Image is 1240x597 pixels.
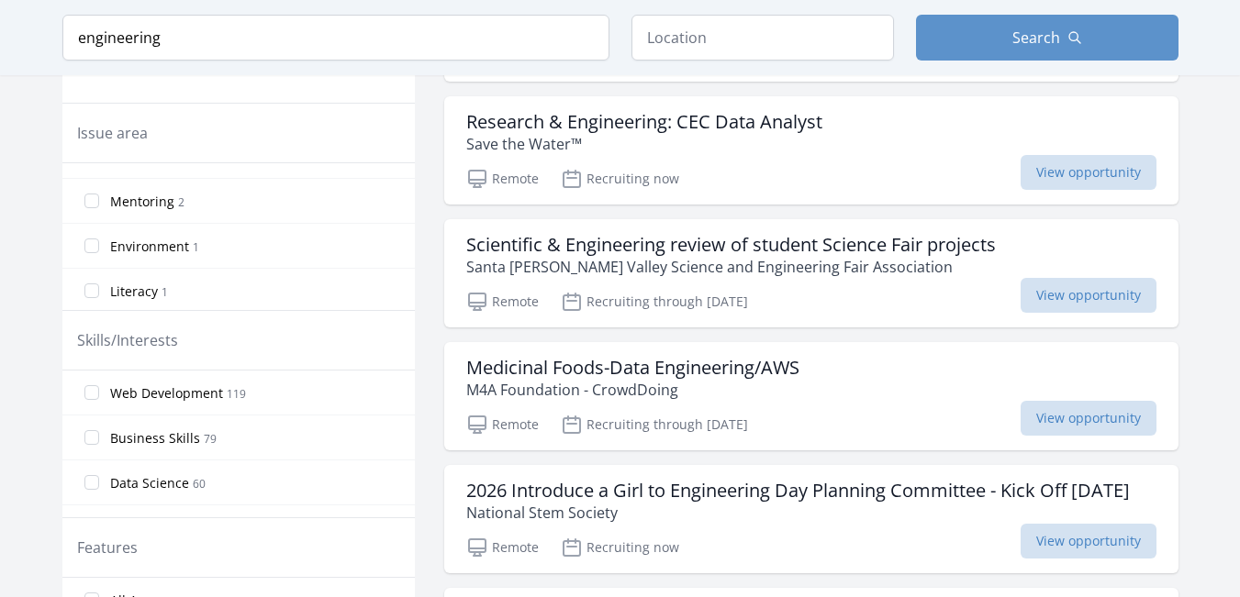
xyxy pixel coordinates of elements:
span: View opportunity [1021,524,1156,558]
input: Keyword [62,15,609,61]
span: 60 [193,476,206,492]
button: Search [916,15,1179,61]
p: Recruiting through [DATE] [561,291,748,313]
span: Search [1012,27,1060,49]
span: 1 [193,239,199,255]
p: National Stem Society [466,502,1130,524]
input: Literacy 1 [84,283,99,298]
span: 79 [204,431,217,447]
p: Save the Water™ [466,133,822,155]
input: Business Skills 79 [84,430,99,445]
h3: Scientific & Engineering review of student Science Fair projects [466,234,996,256]
p: Recruiting now [561,168,679,190]
legend: Features [77,536,138,558]
p: Remote [466,168,539,190]
input: Data Science 60 [84,475,99,490]
h3: Medicinal Foods-Data Engineering/AWS [466,357,799,379]
span: 2 [178,194,184,210]
span: Literacy [110,282,158,301]
legend: Skills/Interests [77,329,178,351]
input: Mentoring 2 [84,193,99,208]
a: Medicinal Foods-Data Engineering/AWS M4A Foundation - CrowdDoing Remote Recruiting through [DATE]... [444,342,1179,450]
span: View opportunity [1021,278,1156,313]
p: Remote [466,291,539,313]
input: Environment 1 [84,238,99,253]
p: Recruiting through [DATE] [561,414,748,436]
h3: 2026 Introduce a Girl to Engineering Day Planning Committee - Kick Off [DATE] [466,480,1130,502]
legend: Issue area [77,122,148,144]
p: Santa [PERSON_NAME] Valley Science and Engineering Fair Association [466,256,996,278]
a: Scientific & Engineering review of student Science Fair projects Santa [PERSON_NAME] Valley Scien... [444,219,1179,327]
p: M4A Foundation - CrowdDoing [466,379,799,401]
span: 119 [227,386,246,402]
p: Remote [466,414,539,436]
input: Location [631,15,894,61]
p: Remote [466,536,539,558]
span: Business Skills [110,429,200,448]
span: Web Development [110,384,223,403]
a: Research & Engineering: CEC Data Analyst Save the Water™ Remote Recruiting now View opportunity [444,96,1179,205]
span: 1 [162,284,168,300]
p: Recruiting now [561,536,679,558]
a: 2026 Introduce a Girl to Engineering Day Planning Committee - Kick Off [DATE] National Stem Socie... [444,465,1179,573]
span: View opportunity [1021,401,1156,436]
span: Data Science [110,474,189,492]
h3: Research & Engineering: CEC Data Analyst [466,111,822,133]
span: Environment [110,238,189,256]
span: Mentoring [110,193,174,211]
input: Web Development 119 [84,385,99,400]
span: View opportunity [1021,155,1156,190]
